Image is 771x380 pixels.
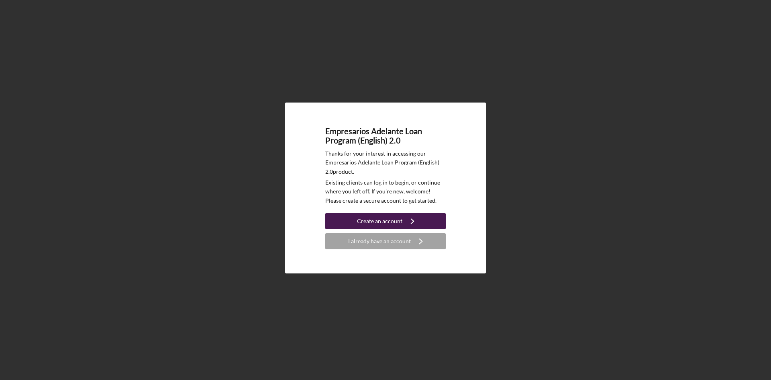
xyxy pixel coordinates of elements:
button: I already have an account [325,233,446,249]
button: Create an account [325,213,446,229]
a: Create an account [325,213,446,231]
p: Existing clients can log in to begin, or continue where you left off. If you're new, welcome! Ple... [325,178,446,205]
div: Create an account [357,213,402,229]
div: I already have an account [348,233,411,249]
h4: Empresarios Adelante Loan Program (English) 2.0 [325,127,446,145]
p: Thanks for your interest in accessing our Empresarios Adelante Loan Program (English) 2.0 product. [325,149,446,176]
